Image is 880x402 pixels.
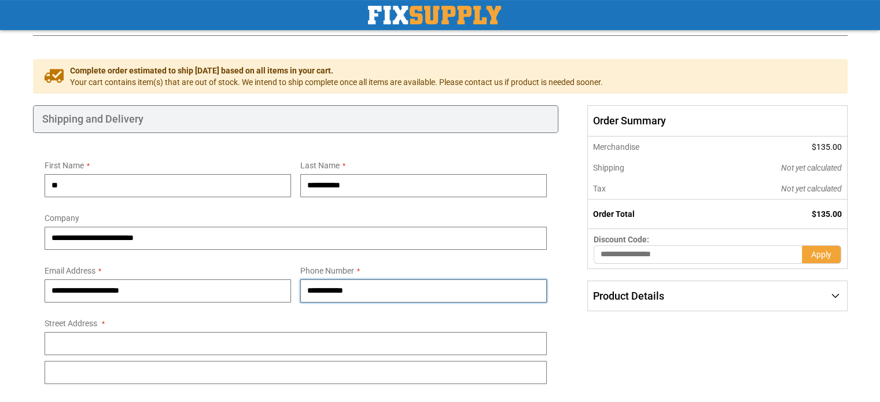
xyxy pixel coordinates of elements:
[45,319,97,328] span: Street Address
[70,76,603,88] span: Your cart contains item(s) that are out of stock. We intend to ship complete once all items are a...
[781,163,842,172] span: Not yet calculated
[802,245,841,264] button: Apply
[812,209,842,219] span: $135.00
[300,266,354,275] span: Phone Number
[811,250,831,259] span: Apply
[300,161,340,170] span: Last Name
[593,209,635,219] strong: Order Total
[587,105,847,137] span: Order Summary
[70,65,603,76] span: Complete order estimated to ship [DATE] based on all items in your cart.
[593,163,624,172] span: Shipping
[588,137,703,157] th: Merchandise
[593,290,664,302] span: Product Details
[368,6,501,24] img: Fix Industrial Supply
[45,213,79,223] span: Company
[33,105,559,133] div: Shipping and Delivery
[781,184,842,193] span: Not yet calculated
[45,161,84,170] span: First Name
[594,235,649,244] span: Discount Code:
[368,6,501,24] a: store logo
[588,178,703,200] th: Tax
[45,266,95,275] span: Email Address
[812,142,842,152] span: $135.00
